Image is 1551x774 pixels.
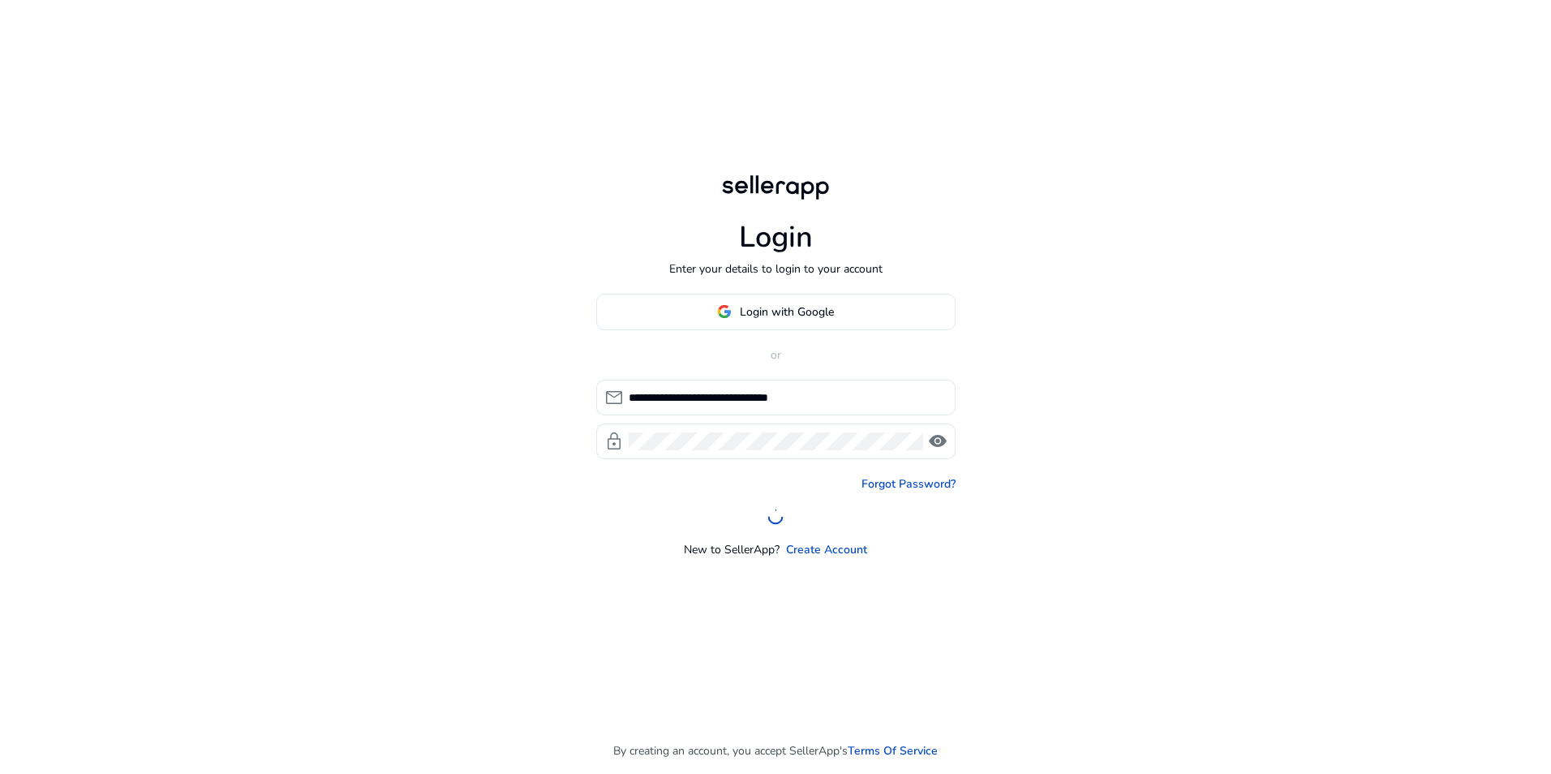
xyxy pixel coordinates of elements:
[604,388,624,407] span: mail
[861,475,956,492] a: Forgot Password?
[596,294,956,330] button: Login with Google
[596,346,956,363] p: or
[786,541,867,558] a: Create Account
[684,541,780,558] p: New to SellerApp?
[928,432,947,451] span: visibility
[740,303,834,320] span: Login with Google
[717,304,732,319] img: google-logo.svg
[739,220,813,255] h1: Login
[669,260,883,277] p: Enter your details to login to your account
[604,432,624,451] span: lock
[848,742,938,759] a: Terms Of Service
